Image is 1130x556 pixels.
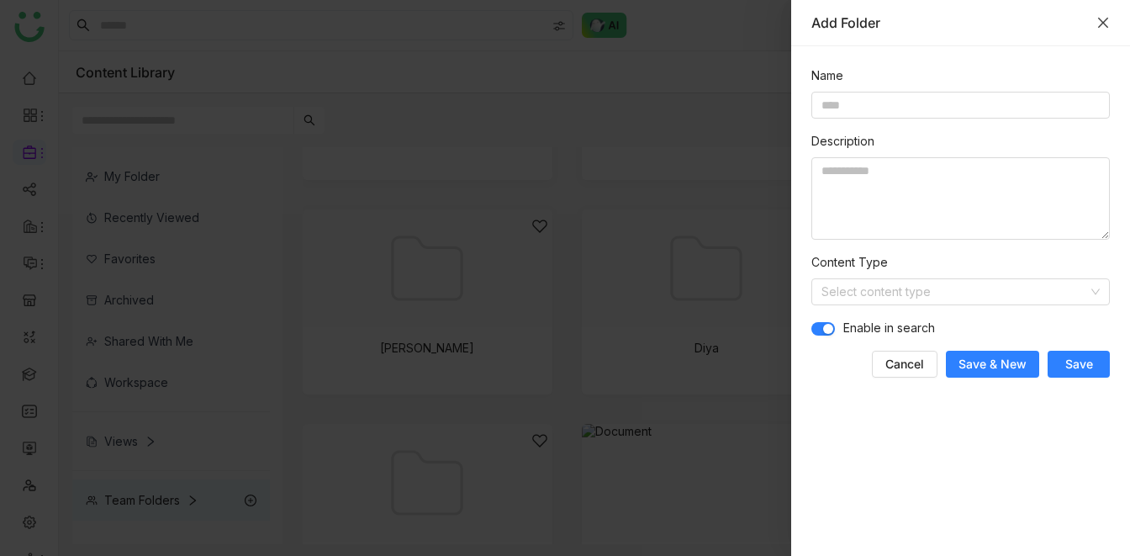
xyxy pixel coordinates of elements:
[946,351,1039,378] button: Save & New
[811,13,1088,32] div: Add Folder
[843,319,935,337] span: Enable in search
[1065,356,1093,373] span: Save
[1096,16,1110,29] button: Close
[958,356,1027,373] span: Save & New
[885,356,924,373] span: Cancel
[811,132,874,151] label: Description
[811,253,888,272] label: Content Type
[1048,351,1110,378] button: Save
[811,66,843,85] label: Name
[872,351,937,378] button: Cancel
